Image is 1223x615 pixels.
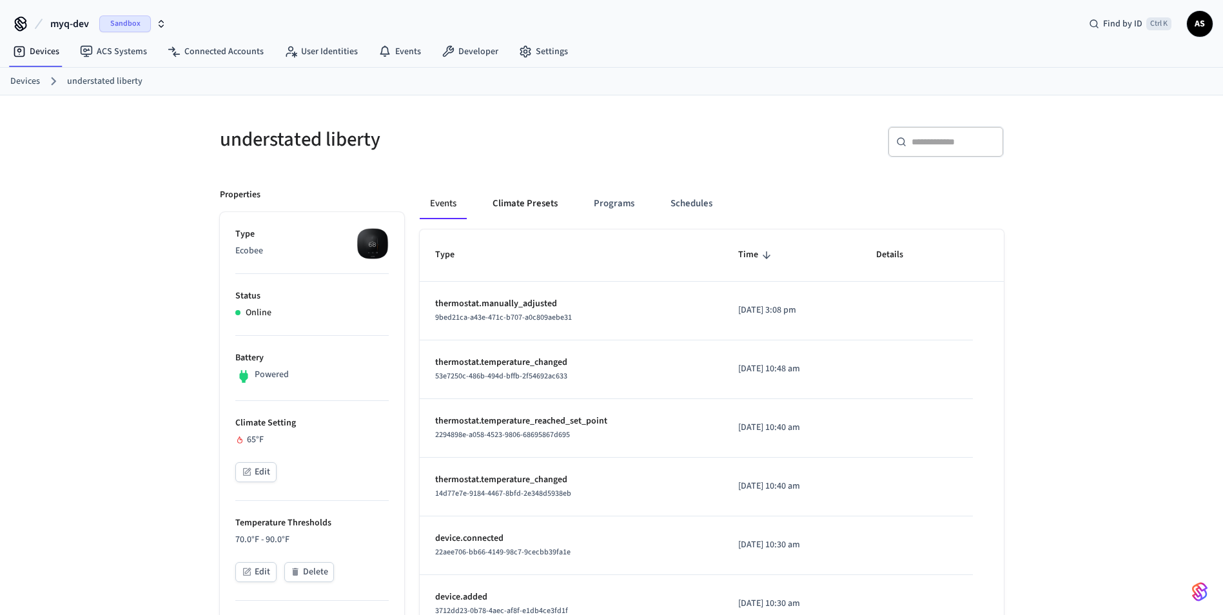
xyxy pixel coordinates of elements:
p: Climate Setting [235,416,389,430]
p: Type [235,228,389,241]
span: Sandbox [99,15,151,32]
span: 22aee706-bb66-4149-98c7-9cecbb39fa1e [435,547,571,558]
span: 14d77e7e-9184-4467-8bfd-2e348d5938eb [435,488,571,499]
span: Ctrl K [1146,17,1171,30]
p: [DATE] 10:30 am [738,538,846,552]
img: SeamLogoGradient.69752ec5.svg [1192,581,1208,602]
a: Events [368,40,431,63]
a: Developer [431,40,509,63]
a: Connected Accounts [157,40,274,63]
span: 9bed21ca-a43e-471c-b707-a0c809aebe31 [435,312,572,323]
p: [DATE] 10:40 am [738,421,846,434]
button: Schedules [660,188,723,219]
span: 53e7250c-486b-494d-bffb-2f54692ac633 [435,371,567,382]
p: device.added [435,591,707,604]
button: Climate Presets [482,188,568,219]
p: thermostat.temperature_changed [435,473,707,487]
p: Temperature Thresholds [235,516,389,530]
span: myq-dev [50,16,89,32]
p: [DATE] 10:40 am [738,480,846,493]
p: [DATE] 3:08 pm [738,304,846,317]
p: 70.0°F - 90.0°F [235,533,389,547]
h5: understated liberty [220,126,604,153]
p: [DATE] 10:48 am [738,362,846,376]
p: [DATE] 10:30 am [738,597,846,610]
span: Time [738,245,775,265]
div: 65°F [235,433,389,447]
span: Find by ID [1103,17,1142,30]
button: Delete [284,562,334,582]
p: Ecobee [235,244,389,258]
a: User Identities [274,40,368,63]
p: device.connected [435,532,707,545]
div: Find by IDCtrl K [1079,12,1182,35]
p: thermostat.manually_adjusted [435,297,707,311]
a: understated liberty [67,75,142,88]
button: Edit [235,462,277,482]
p: Online [246,306,271,320]
span: 2294898e-a058-4523-9806-68695867d695 [435,429,570,440]
a: Devices [10,75,40,88]
a: ACS Systems [70,40,157,63]
a: Devices [3,40,70,63]
img: ecobee_lite_3 [357,228,389,260]
p: thermostat.temperature_reached_set_point [435,415,707,428]
span: AS [1188,12,1211,35]
button: Events [420,188,467,219]
p: Properties [220,188,260,202]
p: thermostat.temperature_changed [435,356,707,369]
button: Edit [235,562,277,582]
button: Programs [583,188,645,219]
a: Settings [509,40,578,63]
p: Battery [235,351,389,365]
p: Powered [255,368,289,382]
p: Status [235,289,389,303]
button: AS [1187,11,1213,37]
span: Type [435,245,471,265]
span: Details [876,245,920,265]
